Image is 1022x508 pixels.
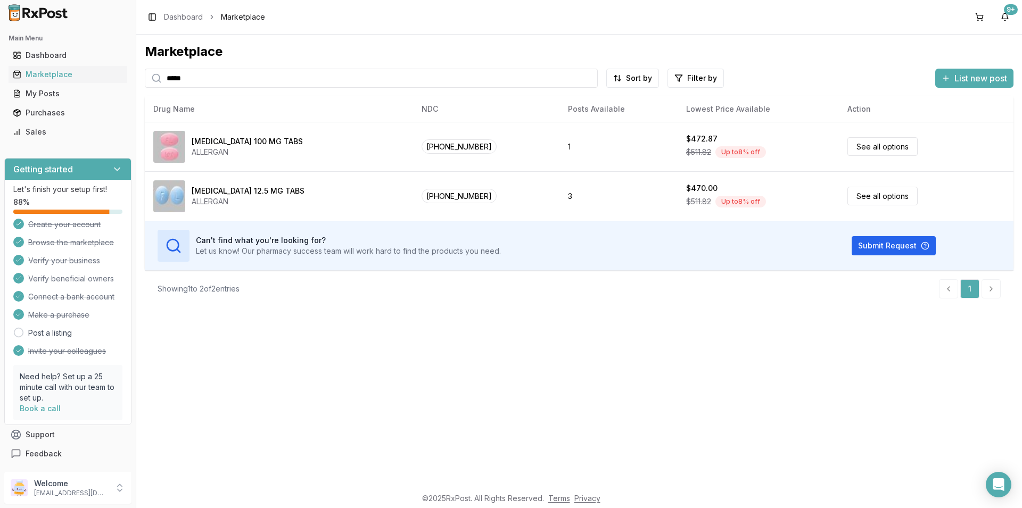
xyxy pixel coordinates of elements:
[164,12,265,22] nav: breadcrumb
[667,69,724,88] button: Filter by
[13,69,123,80] div: Marketplace
[221,12,265,22] span: Marketplace
[28,310,89,320] span: Make a purchase
[686,147,711,157] span: $511.82
[164,12,203,22] a: Dashboard
[192,147,303,157] div: ALLERGAN
[1004,4,1018,15] div: 9+
[559,171,678,221] td: 3
[192,186,304,196] div: [MEDICAL_DATA] 12.5 MG TABS
[986,472,1011,497] div: Open Intercom Messenger
[9,84,127,103] a: My Posts
[13,107,123,118] div: Purchases
[28,273,114,284] span: Verify beneficial owners
[192,136,303,147] div: [MEDICAL_DATA] 100 MG TABS
[13,50,123,61] div: Dashboard
[4,85,131,102] button: My Posts
[28,219,101,230] span: Create your account
[839,96,1013,122] th: Action
[4,47,131,64] button: Dashboard
[996,9,1013,26] button: 9+
[678,96,839,122] th: Lowest Price Available
[954,72,1007,85] span: List new post
[4,66,131,83] button: Marketplace
[28,346,106,356] span: Invite your colleagues
[9,46,127,65] a: Dashboard
[847,187,918,205] a: See all options
[852,236,936,255] button: Submit Request
[28,237,114,248] span: Browse the marketplace
[960,279,979,298] a: 1
[26,448,62,459] span: Feedback
[153,180,185,212] img: Savella 12.5 MG TABS
[153,131,185,163] img: Savella 100 MG TABS
[686,196,711,207] span: $511.82
[606,69,659,88] button: Sort by
[4,123,131,140] button: Sales
[686,183,718,194] div: $470.00
[422,139,497,154] span: [PHONE_NUMBER]
[9,122,127,141] a: Sales
[20,404,61,413] a: Book a call
[935,74,1013,85] a: List new post
[158,284,240,294] div: Showing 1 to 2 of 2 entries
[28,292,114,302] span: Connect a bank account
[9,65,127,84] a: Marketplace
[145,96,413,122] th: Drug Name
[13,88,123,99] div: My Posts
[13,197,30,207] span: 88 %
[687,73,717,84] span: Filter by
[4,425,131,444] button: Support
[935,69,1013,88] button: List new post
[626,73,652,84] span: Sort by
[4,4,72,21] img: RxPost Logo
[13,127,123,137] div: Sales
[34,478,108,489] p: Welcome
[20,371,116,403] p: Need help? Set up a 25 minute call with our team to set up.
[559,122,678,171] td: 1
[686,134,718,144] div: $472.87
[145,43,1013,60] div: Marketplace
[847,137,918,156] a: See all options
[196,246,501,256] p: Let us know! Our pharmacy success team will work hard to find the products you need.
[28,328,72,338] a: Post a listing
[11,479,28,496] img: User avatar
[28,255,100,266] span: Verify your business
[548,494,570,503] a: Terms
[9,34,127,43] h2: Main Menu
[9,103,127,122] a: Purchases
[574,494,600,503] a: Privacy
[422,189,497,203] span: [PHONE_NUMBER]
[13,163,73,176] h3: Getting started
[4,444,131,463] button: Feedback
[413,96,560,122] th: NDC
[192,196,304,207] div: ALLERGAN
[13,184,122,195] p: Let's finish your setup first!
[559,96,678,122] th: Posts Available
[4,104,131,121] button: Purchases
[196,235,501,246] h3: Can't find what you're looking for?
[715,196,766,207] div: Up to 8 % off
[34,489,108,497] p: [EMAIL_ADDRESS][DOMAIN_NAME]
[939,279,1001,298] nav: pagination
[715,146,766,158] div: Up to 8 % off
